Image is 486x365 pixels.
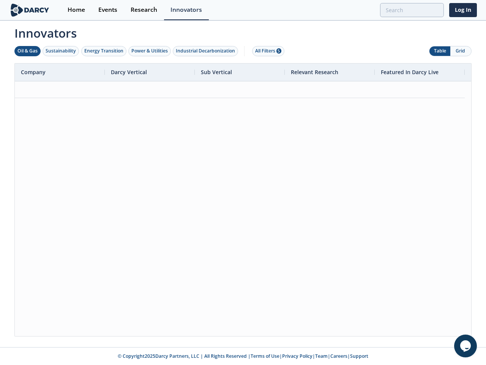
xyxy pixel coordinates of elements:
[14,46,41,56] button: Oil & Gas
[170,7,202,13] div: Innovators
[380,3,444,17] input: Advanced Search
[201,68,232,76] span: Sub Vertical
[276,48,281,54] span: 5
[128,46,171,56] button: Power & Utilities
[330,353,347,359] a: Careers
[315,353,328,359] a: Team
[17,48,38,54] div: Oil & Gas
[282,353,312,359] a: Privacy Policy
[173,46,238,56] button: Industrial Decarbonization
[350,353,368,359] a: Support
[454,335,478,357] iframe: chat widget
[9,21,477,42] span: Innovators
[176,48,235,54] div: Industrial Decarbonization
[255,48,281,54] div: All Filters
[68,7,85,13] div: Home
[46,48,76,54] div: Sustainability
[111,68,147,76] span: Darcy Vertical
[381,68,439,76] span: Featured In Darcy Live
[81,46,126,56] button: Energy Transition
[11,353,475,360] p: © Copyright 2025 Darcy Partners, LLC | All Rights Reserved | | | | |
[9,3,50,17] img: logo-wide.svg
[252,46,284,56] button: All Filters 5
[84,48,123,54] div: Energy Transition
[449,3,477,17] a: Log In
[450,46,471,56] button: Grid
[251,353,279,359] a: Terms of Use
[291,68,338,76] span: Relevant Research
[21,68,46,76] span: Company
[131,48,168,54] div: Power & Utilities
[131,7,157,13] div: Research
[98,7,117,13] div: Events
[43,46,79,56] button: Sustainability
[429,46,450,56] button: Table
